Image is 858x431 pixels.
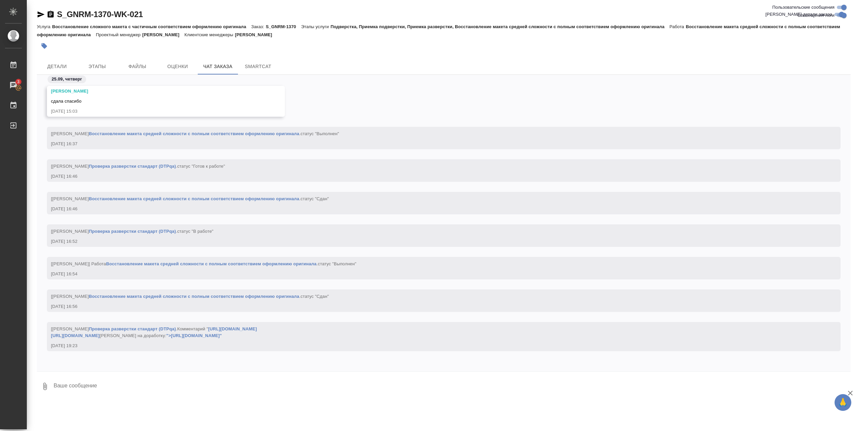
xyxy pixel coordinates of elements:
[37,39,52,53] button: Добавить тэг
[2,77,25,94] a: 3
[51,108,261,115] div: [DATE] 15:03
[142,32,184,37] p: [PERSON_NAME]
[51,173,817,180] div: [DATE] 16:46
[670,24,686,29] p: Работа
[47,10,55,18] button: Скопировать ссылку
[266,24,301,29] p: S_GNRM-1370
[89,164,176,169] a: Проверка разверстки стандарт (DTPqa)
[51,294,329,299] span: [[PERSON_NAME] .
[837,395,849,410] span: 🙏
[162,62,194,71] span: Оценки
[202,62,234,71] span: Чат заказа
[772,4,835,11] span: Пользовательские сообщения
[51,261,356,266] span: [[PERSON_NAME]] Работа .
[51,238,817,245] div: [DATE] 16:52
[177,164,225,169] span: статус "Готов к работе"
[41,62,73,71] span: Детали
[835,394,851,411] button: 🙏
[330,24,669,29] p: Подверстка, Приемка подверстки, Приемка разверстки, Восстановление макета средней сложности с пол...
[208,326,257,331] a: [URL][DOMAIN_NAME]
[89,294,299,299] a: Восстановление макета средней сложности с полным соответствием оформлению оригинала
[37,24,52,29] p: Услуга
[51,206,817,212] div: [DATE] 16:46
[51,131,339,136] span: [[PERSON_NAME] .
[301,294,329,299] span: статус "Сдан"
[797,12,835,19] span: Оповещения-логи
[765,11,832,18] span: [PERSON_NAME] детали заказа
[166,333,222,338] a: ">[URL][DOMAIN_NAME]"
[51,333,100,338] a: [URL][DOMAIN_NAME]
[52,24,251,29] p: Восстановление сложного макета с частичным соответствием оформлению оригинала
[81,62,113,71] span: Этапы
[301,131,339,136] span: статус "Выполнен"
[51,164,225,169] span: [[PERSON_NAME] .
[51,342,817,349] div: [DATE] 19:23
[106,261,316,266] a: Восстановление макета средней сложности с полным соответствием оформлению оригинала
[57,10,143,19] a: S_GNRM-1370-WK-021
[301,196,329,201] span: статус "Сдан"
[51,303,817,310] div: [DATE] 16:56
[51,88,261,95] div: [PERSON_NAME]
[51,229,213,234] span: [[PERSON_NAME] .
[242,62,274,71] span: SmartCat
[89,229,176,234] a: Проверка разверстки стандарт (DTPqa)
[51,271,817,277] div: [DATE] 16:54
[51,99,81,104] span: сдала спасибо
[184,32,235,37] p: Клиентские менеджеры
[89,131,299,136] a: Восстановление макета средней сложности с полным соответствием оформлению оригинала
[13,78,23,85] span: 3
[37,10,45,18] button: Скопировать ссылку для ЯМессенджера
[251,24,266,29] p: Заказ:
[51,141,817,147] div: [DATE] 16:37
[177,229,213,234] span: статус "В работе"
[51,196,329,201] span: [[PERSON_NAME] .
[52,76,82,83] p: 25.09, четверг
[301,24,330,29] p: Этапы услуги
[89,326,176,331] a: Проверка разверстки стандарт (DTPqa)
[318,261,356,266] span: статус "Выполнен"
[96,32,142,37] p: Проектный менеджер
[51,326,257,338] span: [[PERSON_NAME] .
[89,196,299,201] a: Восстановление макета средней сложности с полным соответствием оформлению оригинала
[121,62,154,71] span: Файлы
[235,32,277,37] p: [PERSON_NAME]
